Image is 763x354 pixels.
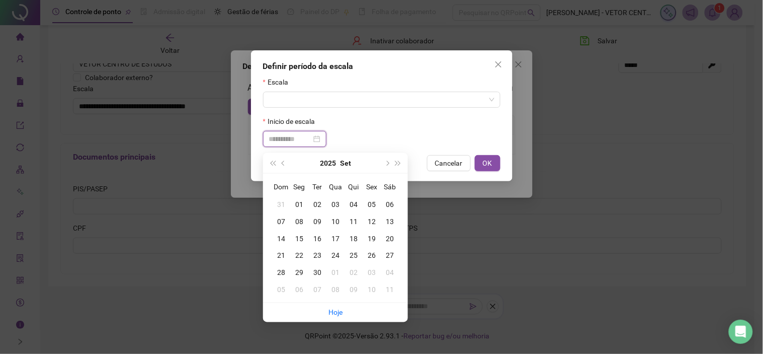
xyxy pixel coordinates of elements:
[381,264,399,281] td: 2025-10-04
[263,116,321,127] label: Inicio de escala
[308,230,326,247] td: 2025-09-16
[363,247,381,264] td: 2025-09-26
[272,247,290,264] td: 2025-09-21
[308,199,326,210] div: 02
[308,178,326,196] th: Ter
[340,153,351,173] button: month panel
[308,247,326,264] td: 2025-09-23
[326,178,345,196] th: Qua
[290,199,308,210] div: 01
[363,250,381,261] div: 26
[308,285,326,296] div: 07
[320,153,336,173] button: year panel
[267,153,278,173] button: super-prev-year
[272,250,290,261] div: 21
[263,60,500,73] div: Definir período da escala
[363,230,381,247] td: 2025-09-19
[272,281,290,299] td: 2025-10-05
[363,281,381,299] td: 2025-10-10
[326,196,345,213] td: 2025-09-03
[272,267,290,278] div: 28
[308,267,326,278] div: 30
[272,199,290,210] div: 31
[729,320,753,344] div: Open Intercom Messenger
[290,213,308,230] td: 2025-09-08
[345,233,363,244] div: 18
[363,233,381,244] div: 19
[290,196,308,213] td: 2025-09-01
[490,56,506,73] button: Close
[345,199,363,210] div: 04
[381,216,399,227] div: 13
[290,233,308,244] div: 15
[345,196,363,213] td: 2025-09-04
[326,250,345,261] div: 24
[272,233,290,244] div: 14
[326,199,345,210] div: 03
[381,153,392,173] button: next-year
[290,281,308,299] td: 2025-10-06
[363,285,381,296] div: 10
[290,230,308,247] td: 2025-09-15
[363,178,381,196] th: Sex
[272,213,290,230] td: 2025-09-07
[345,216,363,227] div: 11
[290,264,308,281] td: 2025-09-29
[326,281,345,299] td: 2025-10-08
[381,281,399,299] td: 2025-10-11
[363,267,381,278] div: 03
[290,250,308,261] div: 22
[328,309,343,317] a: Hoje
[308,281,326,299] td: 2025-10-07
[326,247,345,264] td: 2025-09-24
[272,216,290,227] div: 07
[326,264,345,281] td: 2025-10-01
[381,196,399,213] td: 2025-09-06
[363,196,381,213] td: 2025-09-05
[290,178,308,196] th: Seg
[326,267,345,278] div: 01
[272,285,290,296] div: 05
[263,77,295,88] label: Escala
[381,178,399,196] th: Sáb
[381,230,399,247] td: 2025-09-20
[381,213,399,230] td: 2025-09-13
[381,199,399,210] div: 06
[435,158,463,169] span: Cancelar
[363,213,381,230] td: 2025-09-12
[326,230,345,247] td: 2025-09-17
[345,281,363,299] td: 2025-10-09
[326,233,345,244] div: 17
[345,250,363,261] div: 25
[345,264,363,281] td: 2025-10-02
[381,267,399,278] div: 04
[345,247,363,264] td: 2025-09-25
[308,213,326,230] td: 2025-09-09
[290,267,308,278] div: 29
[308,264,326,281] td: 2025-09-30
[290,247,308,264] td: 2025-09-22
[363,216,381,227] div: 12
[308,216,326,227] div: 09
[427,155,471,171] button: Cancelar
[345,267,363,278] div: 02
[272,178,290,196] th: Dom
[272,230,290,247] td: 2025-09-14
[345,178,363,196] th: Qui
[326,216,345,227] div: 10
[494,60,502,68] span: close
[381,247,399,264] td: 2025-09-27
[363,264,381,281] td: 2025-10-03
[381,250,399,261] div: 27
[475,155,500,171] button: OK
[381,285,399,296] div: 11
[345,285,363,296] div: 09
[308,250,326,261] div: 23
[308,233,326,244] div: 16
[483,158,492,169] span: OK
[290,216,308,227] div: 08
[345,213,363,230] td: 2025-09-11
[308,196,326,213] td: 2025-09-02
[326,213,345,230] td: 2025-09-10
[272,264,290,281] td: 2025-09-28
